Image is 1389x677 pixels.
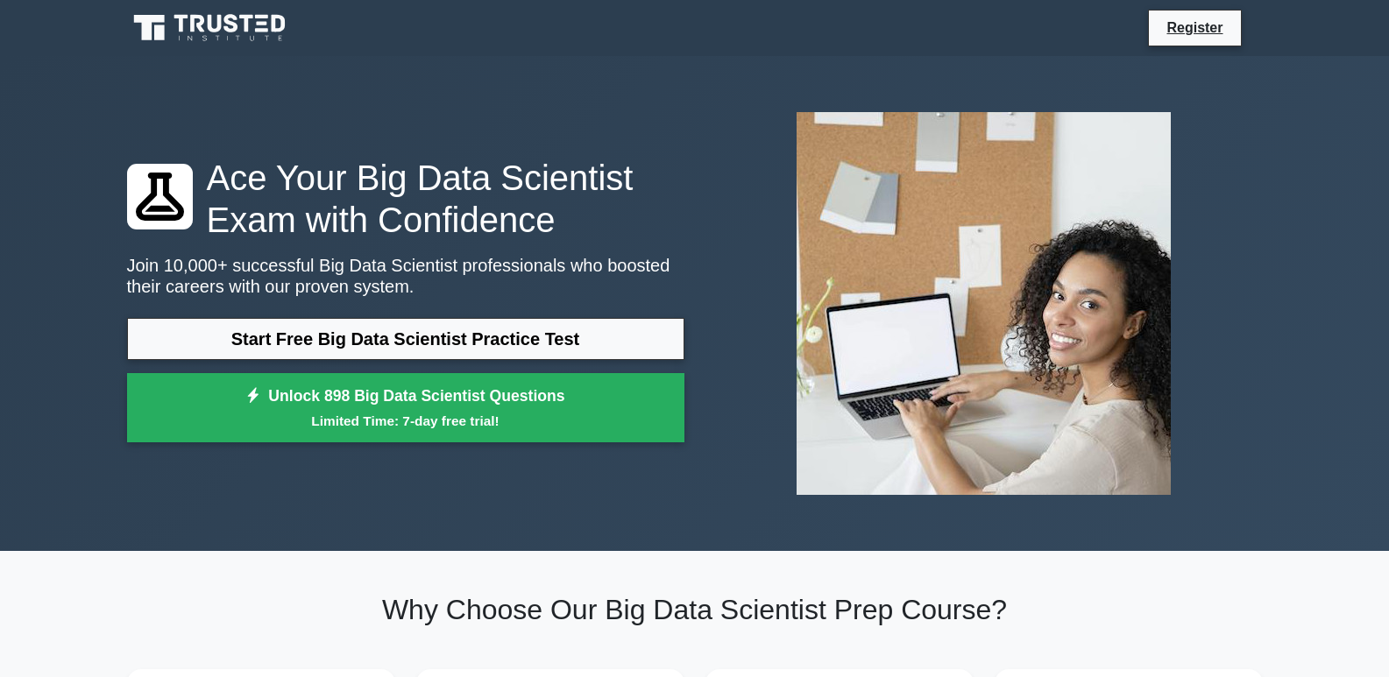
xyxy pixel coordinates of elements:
a: Unlock 898 Big Data Scientist QuestionsLimited Time: 7-day free trial! [127,373,684,443]
p: Join 10,000+ successful Big Data Scientist professionals who boosted their careers with our prove... [127,255,684,297]
a: Register [1156,17,1233,39]
a: Start Free Big Data Scientist Practice Test [127,318,684,360]
h2: Why Choose Our Big Data Scientist Prep Course? [127,593,1263,626]
h1: Ace Your Big Data Scientist Exam with Confidence [127,157,684,241]
small: Limited Time: 7-day free trial! [149,411,663,431]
